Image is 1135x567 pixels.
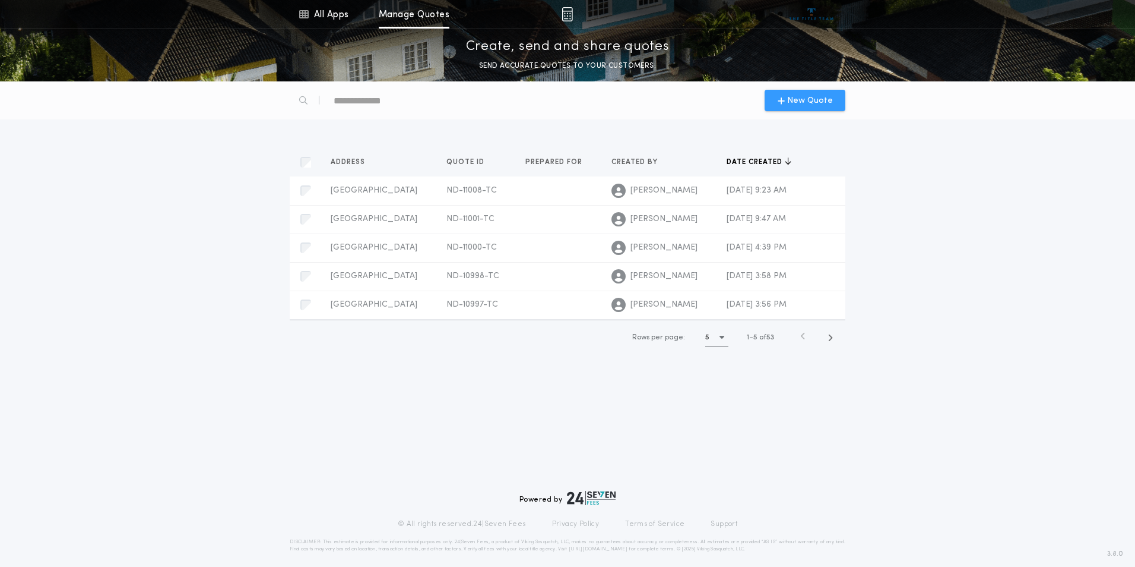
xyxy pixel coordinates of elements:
span: ND-11001-TC [446,215,494,223]
button: 5 [705,328,728,347]
span: ND-10998-TC [446,272,499,281]
span: Quote ID [446,157,487,167]
span: [DATE] 4:39 PM [727,243,787,252]
img: vs-icon [790,8,834,20]
button: Quote ID [446,156,493,168]
p: Create, send and share quotes [466,37,670,56]
button: Created by [611,156,667,168]
span: 5 [753,334,757,341]
span: [PERSON_NAME] [630,213,698,225]
a: Privacy Policy [552,519,600,529]
span: [GEOGRAPHIC_DATA] [331,243,417,252]
span: of 53 [759,332,774,343]
span: ND-11008-TC [446,186,497,195]
span: [DATE] 3:56 PM [727,300,787,309]
span: Created by [611,157,660,167]
img: img [562,7,573,21]
p: SEND ACCURATE QUOTES TO YOUR CUSTOMERS. [479,60,656,72]
span: ND-11000-TC [446,243,497,252]
span: [GEOGRAPHIC_DATA] [331,300,417,309]
span: [PERSON_NAME] [630,185,698,197]
p: DISCLAIMER: This estimate is provided for informational purposes only. 24|Seven Fees, a product o... [290,538,845,553]
button: Address [331,156,374,168]
button: New Quote [765,90,845,111]
span: [GEOGRAPHIC_DATA] [331,186,417,195]
span: Prepared for [525,157,585,167]
span: [DATE] 3:58 PM [727,272,787,281]
div: Powered by [519,491,616,505]
span: [GEOGRAPHIC_DATA] [331,215,417,223]
span: [PERSON_NAME] [630,299,698,311]
img: logo [567,491,616,505]
span: [DATE] 9:47 AM [727,215,786,223]
span: [DATE] 9:23 AM [727,186,787,195]
a: [URL][DOMAIN_NAME] [569,547,627,552]
span: Rows per page: [632,334,685,341]
span: 3.8.0 [1107,549,1123,559]
a: Terms of Service [625,519,684,529]
a: Support [711,519,737,529]
h1: 5 [705,332,709,344]
span: New Quote [787,94,833,107]
span: Date created [727,157,785,167]
span: [PERSON_NAME] [630,242,698,254]
span: ND-10997-TC [446,300,498,309]
span: [GEOGRAPHIC_DATA] [331,272,417,281]
span: Address [331,157,367,167]
button: Date created [727,156,791,168]
span: 1 [747,334,749,341]
span: [PERSON_NAME] [630,270,698,282]
p: © All rights reserved. 24|Seven Fees [398,519,526,529]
